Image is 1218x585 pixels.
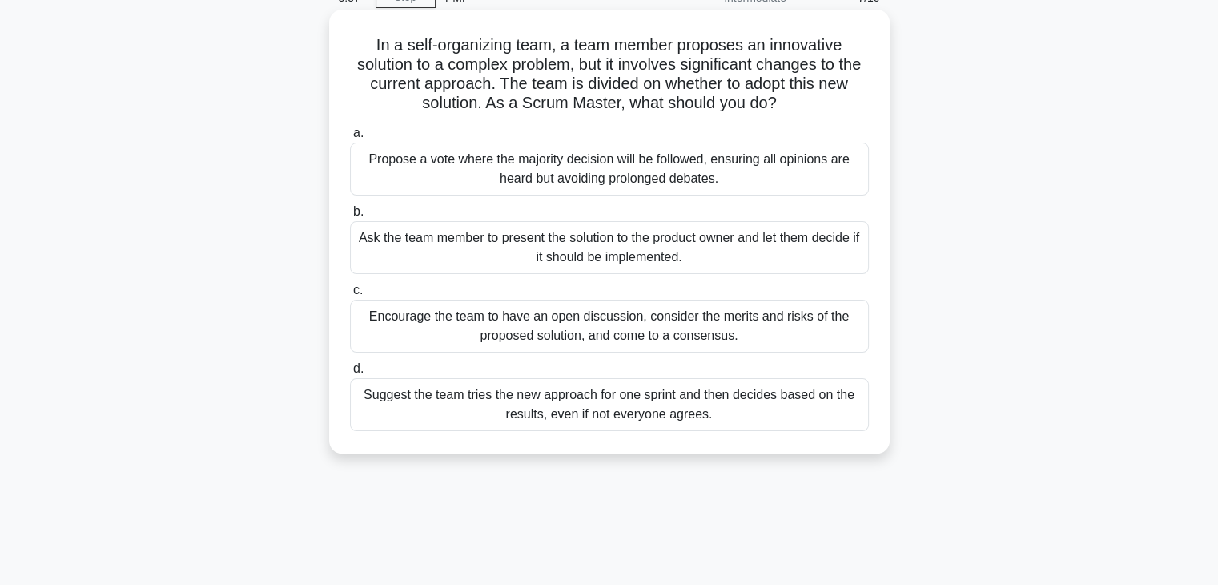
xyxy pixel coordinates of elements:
span: a. [353,126,364,139]
span: d. [353,361,364,375]
span: b. [353,204,364,218]
div: Propose a vote where the majority decision will be followed, ensuring all opinions are heard but ... [350,143,869,196]
h5: In a self-organizing team, a team member proposes an innovative solution to a complex problem, bu... [348,35,870,114]
div: Ask the team member to present the solution to the product owner and let them decide if it should... [350,221,869,274]
div: Suggest the team tries the new approach for one sprint and then decides based on the results, eve... [350,378,869,431]
div: Encourage the team to have an open discussion, consider the merits and risks of the proposed solu... [350,300,869,353]
span: c. [353,283,363,297]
